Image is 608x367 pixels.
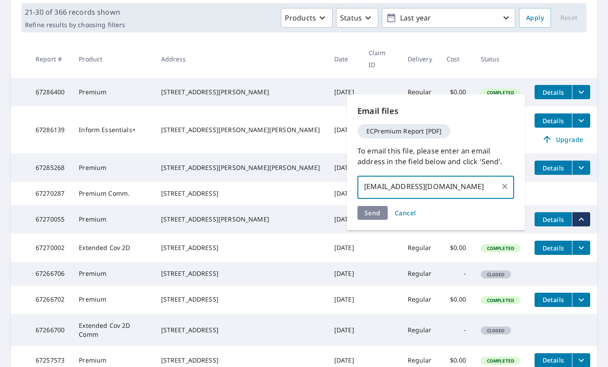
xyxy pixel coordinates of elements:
td: Premium [72,153,154,182]
td: - [439,262,474,285]
td: [DATE] [327,106,361,153]
td: 67266700 [28,314,72,346]
td: Premium Comm. [72,182,154,205]
button: filesDropdownBtn-67270002 [572,241,590,255]
td: 67286400 [28,78,72,106]
th: Delivery [401,40,439,78]
span: Apply [526,12,544,24]
span: Details [540,215,567,224]
input: Enter multiple email addresses [361,178,497,195]
td: Regular [401,286,439,314]
span: Details [540,356,567,364]
th: Date [327,40,361,78]
button: detailsBtn-67285268 [535,161,572,175]
td: Extended Cov 2D Comm [72,314,154,346]
div: [STREET_ADDRESS] [161,269,320,278]
span: Upgrade [540,134,585,145]
button: filesDropdownBtn-67286400 [572,85,590,99]
td: Regular [401,78,439,106]
td: 67270287 [28,182,72,205]
span: Cancel [395,209,416,217]
td: 67270002 [28,234,72,262]
td: 67266706 [28,262,72,285]
a: Upgrade [535,132,590,146]
p: Last year [397,10,501,26]
td: Premium [72,78,154,106]
th: Report # [28,40,72,78]
button: Products [281,8,332,28]
button: Apply [519,8,551,28]
div: [STREET_ADDRESS][PERSON_NAME][PERSON_NAME] [161,163,320,172]
td: Regular [401,262,439,285]
td: 67266702 [28,286,72,314]
td: - [439,314,474,346]
td: 67285268 [28,153,72,182]
span: Completed [482,297,519,303]
div: [STREET_ADDRESS] [161,189,320,198]
p: 21-30 of 366 records shown [25,7,125,17]
button: filesDropdownBtn-67266702 [572,293,590,307]
td: $0.00 [439,78,474,106]
td: 67270055 [28,205,72,234]
button: filesDropdownBtn-67286139 [572,113,590,128]
span: Closed [482,327,510,334]
span: Completed [482,245,519,251]
th: Status [474,40,527,78]
div: [STREET_ADDRESS][PERSON_NAME] [161,215,320,224]
button: detailsBtn-67266702 [535,293,572,307]
th: Cost [439,40,474,78]
p: To email this file, please enter an email address in the field below and click 'Send'. [357,145,514,167]
th: Product [72,40,154,78]
td: Regular [401,234,439,262]
span: Completed [482,89,519,96]
div: [STREET_ADDRESS] [161,243,320,252]
td: 67286139 [28,106,72,153]
td: Premium [72,205,154,234]
p: Refine results by choosing filters [25,21,125,29]
button: detailsBtn-67286400 [535,85,572,99]
p: Products [285,12,316,23]
td: Regular [401,314,439,346]
td: [DATE] [327,286,361,314]
span: Details [540,244,567,252]
p: Email files [357,105,514,117]
td: [DATE] [327,262,361,285]
span: Closed [482,271,510,278]
td: Inform Essentials+ [72,106,154,153]
span: Details [540,164,567,172]
div: [STREET_ADDRESS] [161,356,320,365]
td: $0.00 [439,234,474,262]
span: Details [540,117,567,125]
button: Clear [499,180,511,193]
button: detailsBtn-67286139 [535,113,572,128]
td: Extended Cov 2D [72,234,154,262]
button: Cancel [391,206,420,220]
div: [STREET_ADDRESS] [161,326,320,335]
p: Status [340,12,362,23]
th: Claim ID [361,40,401,78]
button: Status [336,8,378,28]
button: filesDropdownBtn-67285268 [572,161,590,175]
button: detailsBtn-67270055 [535,212,572,226]
button: detailsBtn-67270002 [535,241,572,255]
button: filesDropdownBtn-67270055 [572,212,590,226]
td: [DATE] [327,234,361,262]
span: Details [540,295,567,304]
td: Premium [72,262,154,285]
span: Details [540,88,567,97]
div: [STREET_ADDRESS][PERSON_NAME] [161,88,320,97]
div: [STREET_ADDRESS][PERSON_NAME][PERSON_NAME] [161,125,320,134]
td: [DATE] [327,182,361,205]
td: Premium [72,286,154,314]
td: [DATE] [327,314,361,346]
td: $0.00 [439,286,474,314]
td: [DATE] [327,153,361,182]
button: Last year [382,8,515,28]
span: Completed [482,358,519,364]
td: [DATE] [327,78,361,106]
span: ECPremium Report [PDF] [361,128,447,134]
td: [DATE] [327,205,361,234]
div: [STREET_ADDRESS] [161,295,320,304]
th: Address [154,40,327,78]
